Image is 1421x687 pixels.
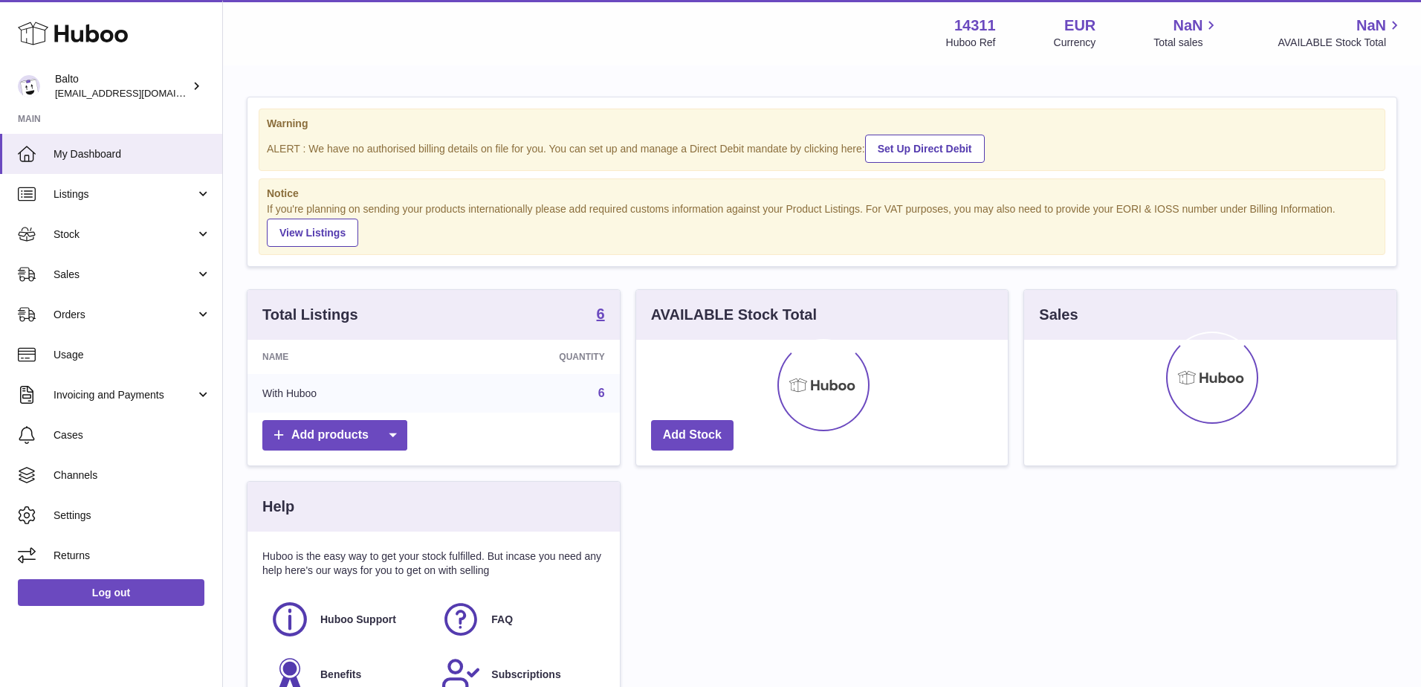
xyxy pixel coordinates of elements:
[441,599,597,639] a: FAQ
[54,187,195,201] span: Listings
[320,668,361,682] span: Benefits
[491,668,560,682] span: Subscriptions
[262,420,407,451] a: Add products
[491,613,513,627] span: FAQ
[54,348,211,362] span: Usage
[1039,305,1078,325] h3: Sales
[597,306,605,324] a: 6
[1153,36,1220,50] span: Total sales
[55,87,219,99] span: [EMAIL_ADDRESS][DOMAIN_NAME]
[54,268,195,282] span: Sales
[598,387,605,399] a: 6
[1153,16,1220,50] a: NaN Total sales
[1278,16,1403,50] a: NaN AVAILABLE Stock Total
[54,468,211,483] span: Channels
[267,219,358,247] a: View Listings
[954,16,996,36] strong: 14311
[320,613,396,627] span: Huboo Support
[1278,36,1403,50] span: AVAILABLE Stock Total
[262,305,358,325] h3: Total Listings
[651,305,817,325] h3: AVAILABLE Stock Total
[54,549,211,563] span: Returns
[267,187,1377,201] strong: Notice
[262,549,605,578] p: Huboo is the easy way to get your stock fulfilled. But incase you need any help here's our ways f...
[55,72,189,100] div: Balto
[54,388,195,402] span: Invoicing and Payments
[270,599,426,639] a: Huboo Support
[597,306,605,321] strong: 6
[267,132,1377,163] div: ALERT : We have no authorised billing details on file for you. You can set up and manage a Direct...
[247,374,444,413] td: With Huboo
[444,340,620,374] th: Quantity
[1356,16,1386,36] span: NaN
[1064,16,1095,36] strong: EUR
[247,340,444,374] th: Name
[54,509,211,523] span: Settings
[651,420,734,451] a: Add Stock
[1054,36,1096,50] div: Currency
[262,497,294,517] h3: Help
[865,135,985,163] a: Set Up Direct Debit
[267,117,1377,131] strong: Warning
[54,428,211,442] span: Cases
[54,308,195,322] span: Orders
[18,579,204,606] a: Log out
[1173,16,1202,36] span: NaN
[267,202,1377,247] div: If you're planning on sending your products internationally please add required customs informati...
[54,228,195,242] span: Stock
[54,147,211,161] span: My Dashboard
[18,75,40,97] img: internalAdmin-14311@internal.huboo.com
[946,36,996,50] div: Huboo Ref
